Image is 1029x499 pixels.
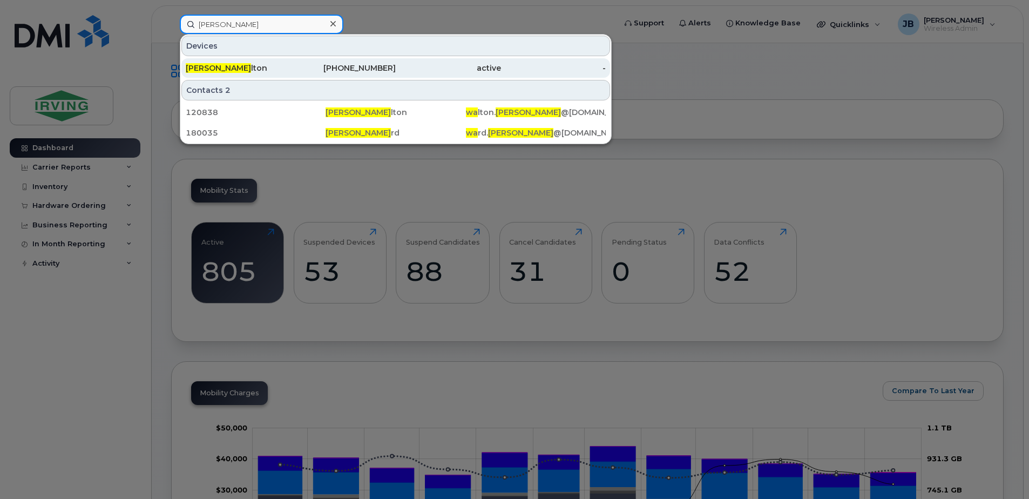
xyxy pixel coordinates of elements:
div: active [396,63,501,73]
span: [PERSON_NAME] [496,107,561,117]
div: lton [326,107,465,118]
span: wa [466,107,478,117]
div: [PHONE_NUMBER] [291,63,396,73]
div: lton [186,63,291,73]
a: 120838[PERSON_NAME]ltonwalton.[PERSON_NAME]@[DOMAIN_NAME] [181,103,610,122]
span: [PERSON_NAME] [186,63,251,73]
a: [PERSON_NAME]lton[PHONE_NUMBER]active- [181,58,610,78]
span: [PERSON_NAME] [488,128,553,138]
span: [PERSON_NAME] [326,107,391,117]
div: - [501,63,606,73]
div: rd [326,127,465,138]
span: wa [466,128,478,138]
div: rd. @[DOMAIN_NAME] [466,127,606,138]
span: 2 [225,85,231,96]
div: 180035 [186,127,326,138]
div: Contacts [181,80,610,100]
a: 180035[PERSON_NAME]rdward.[PERSON_NAME]@[DOMAIN_NAME] [181,123,610,143]
div: lton. @[DOMAIN_NAME] [466,107,606,118]
div: 120838 [186,107,326,118]
span: [PERSON_NAME] [326,128,391,138]
div: Devices [181,36,610,56]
